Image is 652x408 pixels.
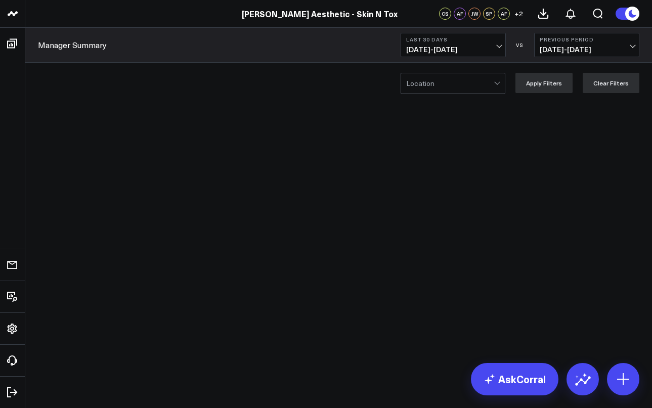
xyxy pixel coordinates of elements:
[406,46,500,54] span: [DATE] - [DATE]
[534,33,639,57] button: Previous Period[DATE]-[DATE]
[38,39,107,51] a: Manager Summary
[471,363,558,395] a: AskCorral
[483,8,495,20] div: SP
[514,10,523,17] span: + 2
[454,8,466,20] div: AF
[498,8,510,20] div: AF
[515,73,573,93] button: Apply Filters
[512,8,525,20] button: +2
[439,8,451,20] div: CS
[468,8,481,20] div: JW
[540,46,634,54] span: [DATE] - [DATE]
[401,33,506,57] button: Last 30 Days[DATE]-[DATE]
[583,73,639,93] button: Clear Filters
[540,36,634,42] b: Previous Period
[242,8,398,19] a: [PERSON_NAME] Aesthetic - Skin N Tox
[511,42,529,48] div: VS
[406,36,500,42] b: Last 30 Days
